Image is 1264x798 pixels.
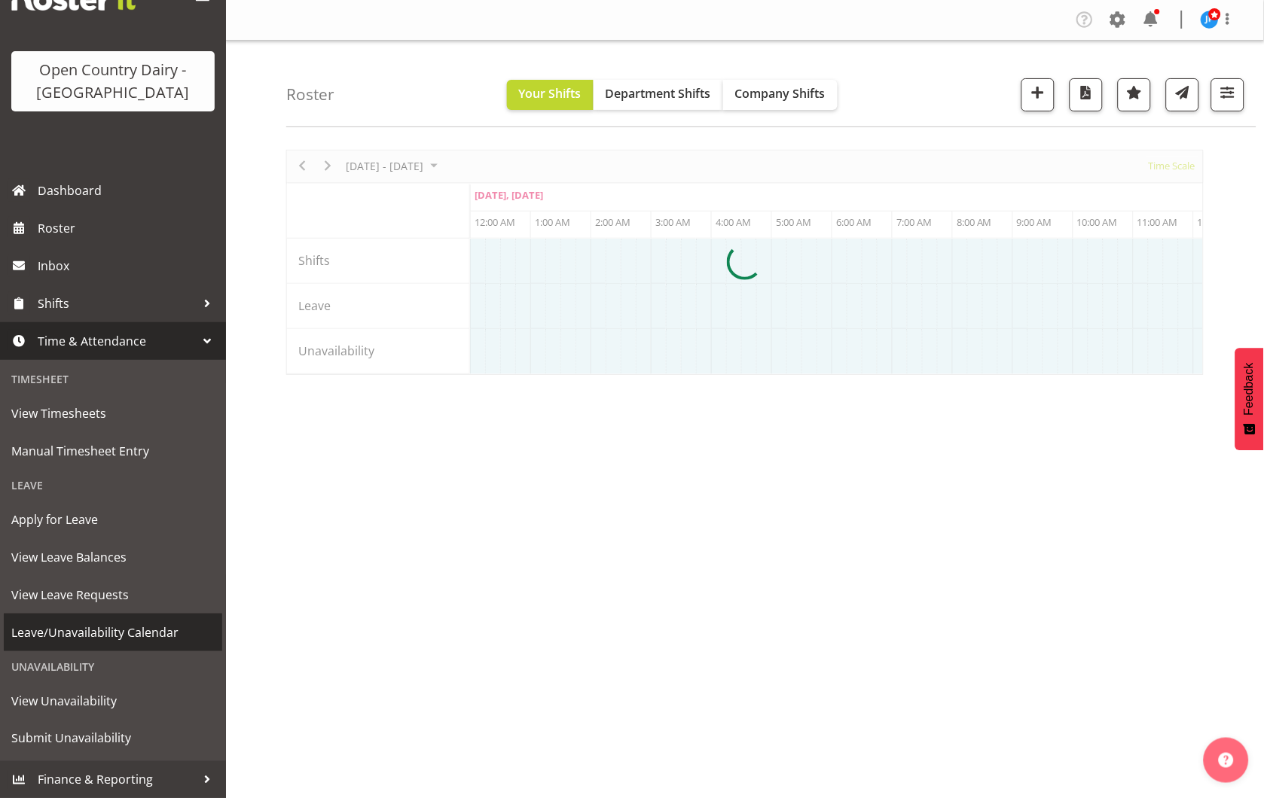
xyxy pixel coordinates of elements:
a: Submit Unavailability [4,720,222,757]
span: Finance & Reporting [38,769,196,791]
button: Highlight an important date within the roster. [1118,78,1151,111]
span: View Leave Balances [11,546,215,568]
button: Company Shifts [723,80,838,110]
span: Company Shifts [735,85,826,102]
span: Your Shifts [519,85,582,102]
div: Unavailability [4,651,222,682]
button: Your Shifts [507,80,594,110]
span: Manual Timesheet Entry [11,440,215,462]
img: help-xxl-2.png [1219,753,1234,768]
span: Submit Unavailability [11,727,215,750]
img: jason-porter10044.jpg [1201,11,1219,29]
span: Inbox [38,254,218,277]
span: View Timesheets [11,402,215,425]
span: View Unavailability [11,690,215,712]
span: Dashboard [38,179,218,202]
a: View Leave Balances [4,538,222,576]
button: Download a PDF of the roster according to the set date range. [1070,78,1103,111]
a: Leave/Unavailability Calendar [4,614,222,651]
a: View Timesheets [4,394,222,432]
button: Feedback - Show survey [1235,348,1264,450]
div: Leave [4,470,222,501]
a: Manual Timesheet Entry [4,432,222,470]
button: Department Shifts [594,80,723,110]
button: Send a list of all shifts for the selected filtered period to all rostered employees. [1166,78,1199,111]
h4: Roster [286,86,334,103]
span: Feedback [1243,363,1256,416]
span: Roster [38,217,218,239]
span: View Leave Requests [11,583,215,606]
button: Add a new shift [1021,78,1055,111]
span: Department Shifts [606,85,711,102]
a: View Leave Requests [4,576,222,614]
button: Filter Shifts [1211,78,1244,111]
a: View Unavailability [4,682,222,720]
a: Apply for Leave [4,501,222,538]
span: Time & Attendance [38,330,196,352]
span: Shifts [38,292,196,315]
div: Timesheet [4,364,222,394]
span: Leave/Unavailability Calendar [11,621,215,644]
span: Apply for Leave [11,508,215,531]
div: Open Country Dairy - [GEOGRAPHIC_DATA] [26,59,200,104]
